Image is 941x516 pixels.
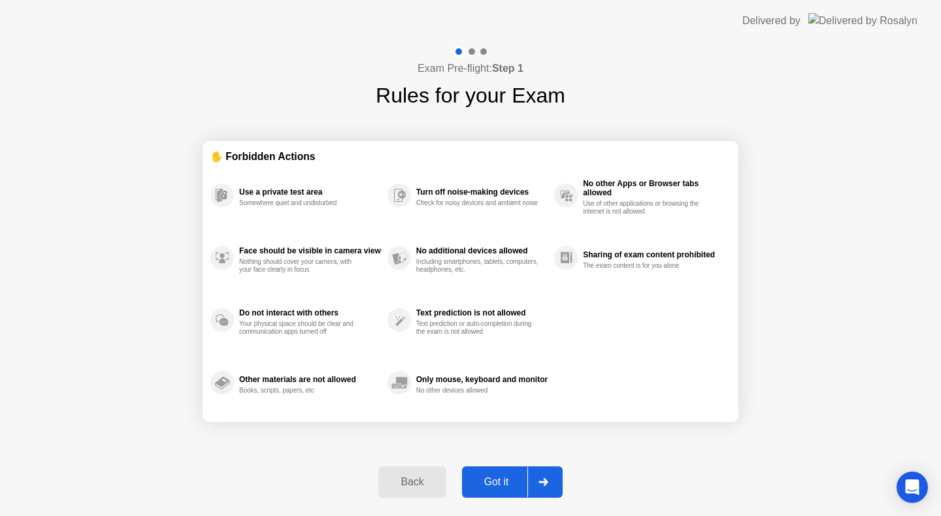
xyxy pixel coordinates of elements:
[239,375,381,384] div: Other materials are not allowed
[416,375,548,384] div: Only mouse, keyboard and monitor
[492,63,523,74] b: Step 1
[239,258,363,274] div: Nothing should cover your camera, with your face clearly in focus
[239,246,381,255] div: Face should be visible in camera view
[416,387,540,395] div: No other devices allowed
[378,466,446,498] button: Back
[416,187,548,197] div: Turn off noise-making devices
[239,308,381,317] div: Do not interact with others
[583,250,724,259] div: Sharing of exam content prohibited
[583,262,706,270] div: The exam content is for you alone
[210,149,731,164] div: ✋ Forbidden Actions
[376,80,565,111] h1: Rules for your Exam
[466,476,527,488] div: Got it
[808,13,917,28] img: Delivered by Rosalyn
[239,187,381,197] div: Use a private test area
[897,472,928,503] div: Open Intercom Messenger
[239,199,363,207] div: Somewhere quiet and undisturbed
[382,476,442,488] div: Back
[583,179,724,197] div: No other Apps or Browser tabs allowed
[462,466,563,498] button: Got it
[416,199,540,207] div: Check for noisy devices and ambient noise
[416,308,548,317] div: Text prediction is not allowed
[416,258,540,274] div: Including smartphones, tablets, computers, headphones, etc.
[418,61,523,76] h4: Exam Pre-flight:
[416,246,548,255] div: No additional devices allowed
[239,387,363,395] div: Books, scripts, papers, etc
[742,13,801,29] div: Delivered by
[239,320,363,336] div: Your physical space should be clear and communication apps turned off
[416,320,540,336] div: Text prediction or auto-completion during the exam is not allowed
[583,200,706,216] div: Use of other applications or browsing the internet is not allowed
